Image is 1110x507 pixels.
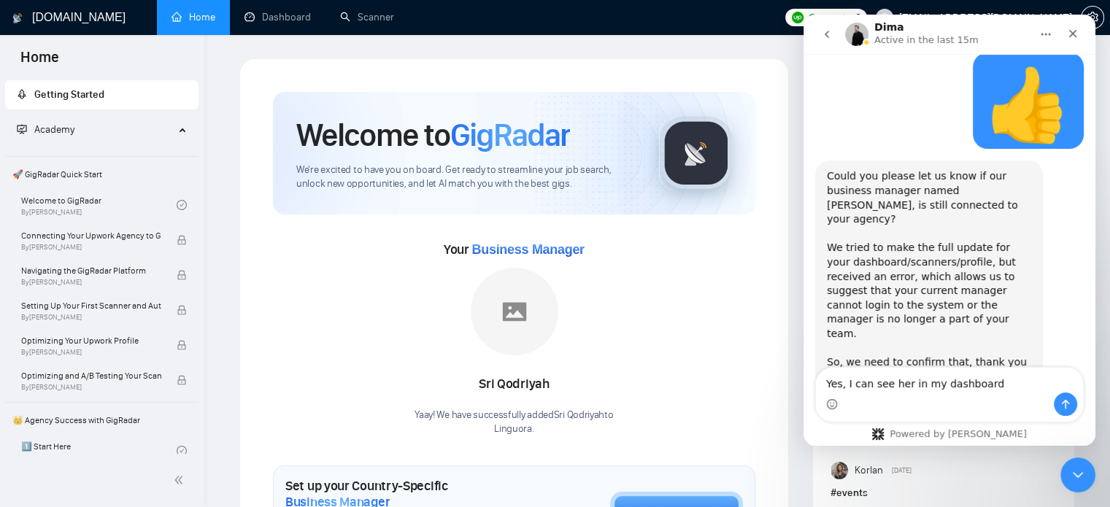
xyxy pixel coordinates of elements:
img: Korlan [831,462,849,479]
span: rocket [17,89,27,99]
span: Connecting Your Upwork Agency to GigRadar [21,228,161,243]
iframe: To enrich screen reader interactions, please activate Accessibility in Grammarly extension settings [803,15,1095,446]
span: Academy [34,123,74,136]
span: lock [177,340,187,350]
span: lock [177,375,187,385]
img: gigradar-logo.png [660,117,733,190]
h1: Welcome to [296,115,570,155]
span: By [PERSON_NAME] [21,243,161,252]
span: Navigating the GigRadar Platform [21,263,161,278]
span: Business Manager [471,242,584,257]
img: upwork-logo.png [792,12,803,23]
span: Setting Up Your First Scanner and Auto-Bidder [21,298,161,313]
a: searchScanner [340,11,394,23]
span: Academy [17,123,74,136]
a: Welcome to GigRadarBy[PERSON_NAME] [21,189,177,221]
span: lock [177,305,187,315]
span: Your [444,241,585,258]
span: By [PERSON_NAME] [21,383,161,392]
img: placeholder.png [471,268,558,355]
a: homeHome [171,11,215,23]
a: 1️⃣ Start Here [21,435,177,467]
button: setting [1081,6,1104,29]
p: Linguora . [415,422,613,436]
span: By [PERSON_NAME] [21,278,161,287]
span: Optimizing Your Upwork Profile [21,333,161,348]
span: GigRadar [450,115,570,155]
span: double-left [174,473,188,487]
span: We're excited to have you on board. Get ready to streamline your job search, unlock new opportuni... [296,163,636,191]
span: Getting Started [34,88,104,101]
span: By [PERSON_NAME] [21,313,161,322]
iframe: To enrich screen reader interactions, please activate Accessibility in Grammarly extension settings [1060,457,1095,492]
span: lock [177,270,187,280]
div: Sri Qodriyah [415,372,613,397]
img: logo [12,7,23,30]
a: dashboardDashboard [244,11,311,23]
span: By [PERSON_NAME] [21,348,161,357]
span: Korlan [854,463,882,479]
li: Getting Started [5,80,199,109]
span: lock [177,235,187,245]
span: setting [1082,12,1103,23]
span: Home [9,47,71,77]
span: check-circle [177,446,187,456]
span: fund-projection-screen [17,124,27,134]
span: check-circle [177,200,187,210]
span: 0 [855,9,861,26]
h1: # events [830,485,1057,501]
span: 👑 Agency Success with GigRadar [7,406,197,435]
span: Optimizing and A/B Testing Your Scanner for Better Results [21,368,161,383]
span: Connects: [809,9,852,26]
span: user [879,12,890,23]
a: setting [1081,12,1104,23]
span: [DATE] [892,464,911,477]
div: Yaay! We have successfully added Sri Qodriyah to [415,409,613,436]
span: 🚀 GigRadar Quick Start [7,160,197,189]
